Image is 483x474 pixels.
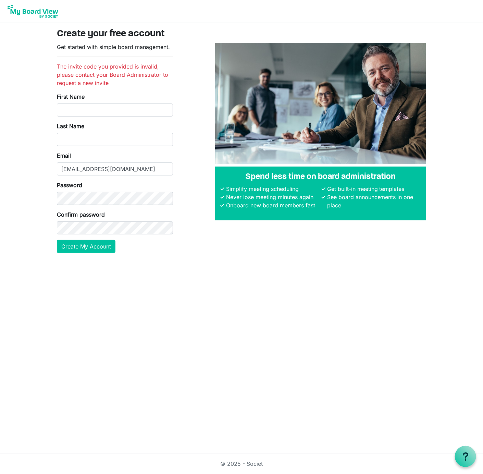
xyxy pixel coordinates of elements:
li: Never lose meeting minutes again [225,193,320,201]
li: Get built-in meeting templates [325,185,421,193]
img: A photograph of board members sitting at a table [215,43,426,164]
li: The invite code you provided is invalid, please contact your Board Administrator to request a new... [57,62,173,87]
label: Password [57,181,82,189]
img: My Board View Logo [5,3,60,20]
span: Get started with simple board management. [57,44,170,50]
button: Create My Account [57,240,115,253]
label: First Name [57,93,85,101]
label: Last Name [57,122,84,130]
a: © 2025 - Societ [220,460,263,467]
label: Email [57,151,71,160]
h3: Create your free account [57,28,426,40]
label: Confirm password [57,210,105,219]
li: Simplify meeting scheduling [225,185,320,193]
h4: Spend less time on board administration [221,172,421,182]
li: Onboard new board members fast [225,201,320,209]
li: See board announcements in one place [325,193,421,209]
